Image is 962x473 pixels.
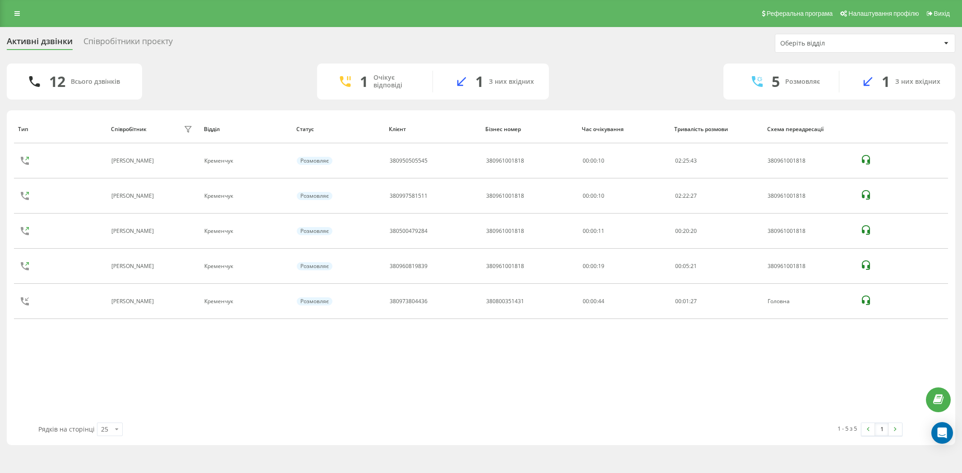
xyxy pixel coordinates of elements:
div: 00:00:10 [583,193,665,199]
div: З них вхідних [895,78,940,86]
span: 01 [683,297,689,305]
div: Розмовляє [297,262,332,270]
div: 380961001818 [486,193,524,199]
div: 00:00:10 [583,158,665,164]
span: Реферальна програма [767,10,833,17]
div: 380961001818 [768,263,850,269]
div: [PERSON_NAME] [111,298,156,305]
div: 380973804436 [390,298,428,305]
div: 380500479284 [390,228,428,234]
div: Статус [296,126,381,132]
div: : : [675,228,697,234]
span: 05 [683,262,689,270]
span: 21 [690,262,697,270]
span: 02 [675,192,681,200]
div: 5 [772,73,780,90]
div: Оберіть відділ [780,40,888,47]
div: 380950505545 [390,158,428,164]
div: Тривалість розмови [674,126,759,132]
div: З них вхідних [489,78,534,86]
div: 00:00:11 [583,228,665,234]
div: Час очікування [582,126,666,132]
div: : : [675,298,697,305]
div: [PERSON_NAME] [111,158,156,164]
div: 380997581511 [390,193,428,199]
a: 1 [875,423,888,436]
div: Активні дзвінки [7,36,73,50]
div: Розмовляє [297,297,332,305]
div: : : [675,158,697,164]
div: 380800351431 [486,298,524,305]
div: Розмовляє [297,192,332,200]
div: Головна [768,298,850,305]
div: Бізнес номер [485,126,573,132]
div: [PERSON_NAME] [111,228,156,234]
div: 1 [882,73,890,90]
div: 380961001818 [486,228,524,234]
div: Схема переадресації [767,126,852,132]
div: Кременчук [204,158,287,164]
div: [PERSON_NAME] [111,193,156,199]
div: 380961001818 [768,193,850,199]
div: Відділ [204,126,288,132]
div: Співробітник [111,126,147,132]
div: Тип [18,126,102,132]
span: 27 [690,297,697,305]
div: Open Intercom Messenger [931,422,953,444]
div: Очікує відповіді [373,74,419,89]
span: 02 [675,157,681,164]
div: 380960819839 [390,263,428,269]
div: 380961001818 [486,263,524,269]
div: Всього дзвінків [71,78,120,86]
span: 20 [690,227,697,235]
div: 12 [49,73,65,90]
div: 1 [360,73,368,90]
div: 380961001818 [768,158,850,164]
div: 00:00:19 [583,263,665,269]
span: 22 [683,192,689,200]
span: Налаштування профілю [848,10,919,17]
div: 25 [101,425,108,434]
div: Розмовляє [297,157,332,165]
span: 25 [683,157,689,164]
div: 00:00:44 [583,298,665,305]
span: Рядків на сторінці [38,425,95,433]
div: Розмовляє [785,78,820,86]
div: Клієнт [389,126,477,132]
div: Кременчук [204,193,287,199]
div: 380961001818 [486,158,524,164]
div: : : [675,193,697,199]
div: Кременчук [204,228,287,234]
span: 00 [675,297,681,305]
span: 27 [690,192,697,200]
div: 380961001818 [768,228,850,234]
div: : : [675,263,697,269]
span: 43 [690,157,697,164]
span: 00 [675,262,681,270]
div: Кременчук [204,263,287,269]
div: 1 [475,73,483,90]
div: 1 - 5 з 5 [838,424,857,433]
span: 00 [675,227,681,235]
div: Розмовляє [297,227,332,235]
div: [PERSON_NAME] [111,263,156,269]
span: Вихід [934,10,950,17]
div: Співробітники проєкту [83,36,173,50]
span: 20 [683,227,689,235]
div: Кременчук [204,298,287,305]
